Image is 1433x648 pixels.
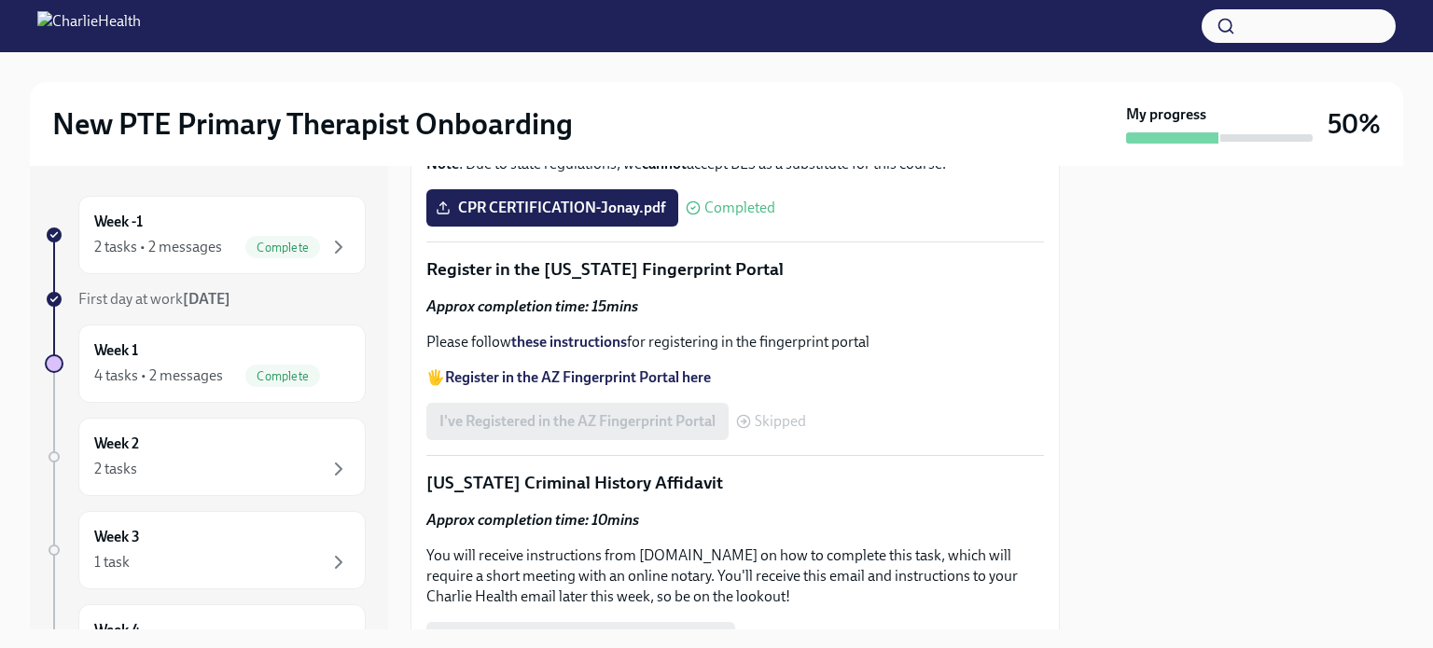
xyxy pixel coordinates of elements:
img: CharlieHealth [37,11,141,41]
h6: Week 1 [94,340,138,361]
p: You will receive instructions from [DOMAIN_NAME] on how to complete this task, which will require... [426,545,1044,607]
strong: [DATE] [183,290,230,308]
h3: 50% [1328,107,1381,141]
strong: Approx completion time: 10mins [426,511,639,529]
span: CPR CERTIFICATION-Jonay.pdf [439,199,665,217]
label: CPR CERTIFICATION-Jonay.pdf [426,189,678,227]
a: First day at work[DATE] [45,289,366,310]
p: Register in the [US_STATE] Fingerprint Portal [426,257,1044,282]
p: 🖐️ [426,367,1044,388]
a: Week 22 tasks [45,418,366,496]
p: Please follow for registering in the fingerprint portal [426,332,1044,352]
span: Skipped [755,414,806,429]
p: [US_STATE] Criminal History Affidavit [426,471,1044,495]
a: Week -12 tasks • 2 messagesComplete [45,196,366,274]
h2: New PTE Primary Therapist Onboarding [52,105,573,143]
div: 2 tasks [94,459,137,479]
h6: Week 2 [94,434,139,454]
h6: Week 3 [94,527,140,547]
div: 2 tasks • 2 messages [94,237,222,257]
strong: My progress [1126,104,1206,125]
span: Completed [704,200,775,215]
h6: Week 4 [94,620,140,641]
a: Register in the AZ Fingerprint Portal here [445,368,711,386]
a: Week 31 task [45,511,366,589]
span: Complete [245,369,320,383]
strong: Approx completion time: 15mins [426,297,638,315]
a: Week 14 tasks • 2 messagesComplete [45,324,366,403]
span: First day at work [78,290,230,308]
span: Complete [245,241,320,255]
div: 4 tasks • 2 messages [94,365,223,386]
h6: Week -1 [94,212,143,232]
a: these instructions [511,333,627,351]
div: 1 task [94,552,130,572]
